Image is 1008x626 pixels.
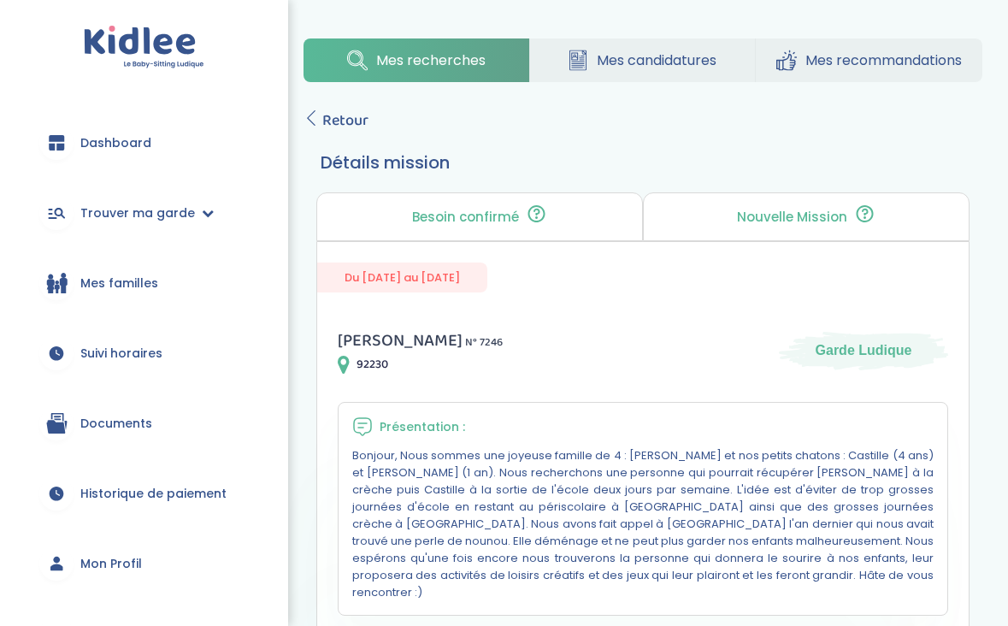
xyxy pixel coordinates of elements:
a: Mes recommandations [756,38,982,82]
a: Retour [304,109,368,133]
span: Mes familles [80,275,158,292]
span: Documents [80,415,152,433]
span: [PERSON_NAME] [338,327,463,354]
a: Historique de paiement [26,463,262,524]
a: Mon Profil [26,533,262,594]
p: Bonjour, Nous sommes une joyeuse famille de 4 : [PERSON_NAME] et nos petits chatons : Castille (4... [352,447,934,601]
span: Mon Profil [80,555,142,573]
p: Besoin confirmé [412,210,519,224]
a: Mes candidatures [530,38,756,82]
p: Nouvelle Mission [737,210,847,224]
span: Du [DATE] au [DATE] [317,263,487,292]
h3: Détails mission [321,150,965,175]
span: Suivi horaires [80,345,162,363]
span: Historique de paiement [80,485,227,503]
span: Mes recommandations [805,50,962,71]
span: Dashboard [80,134,151,152]
a: Suivi horaires [26,322,262,384]
span: Mes recherches [376,50,486,71]
span: Mes candidatures [597,50,716,71]
a: Trouver ma garde [26,182,262,244]
span: 92230 [357,356,388,374]
a: Documents [26,393,262,454]
img: logo.svg [84,26,204,69]
a: Mes familles [26,252,262,314]
span: N° 7246 [465,334,503,351]
a: Mes recherches [304,38,529,82]
a: Dashboard [26,112,262,174]
span: Retour [322,109,368,133]
span: Présentation : [380,418,465,436]
span: Garde Ludique [816,341,912,360]
span: Trouver ma garde [80,204,195,222]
